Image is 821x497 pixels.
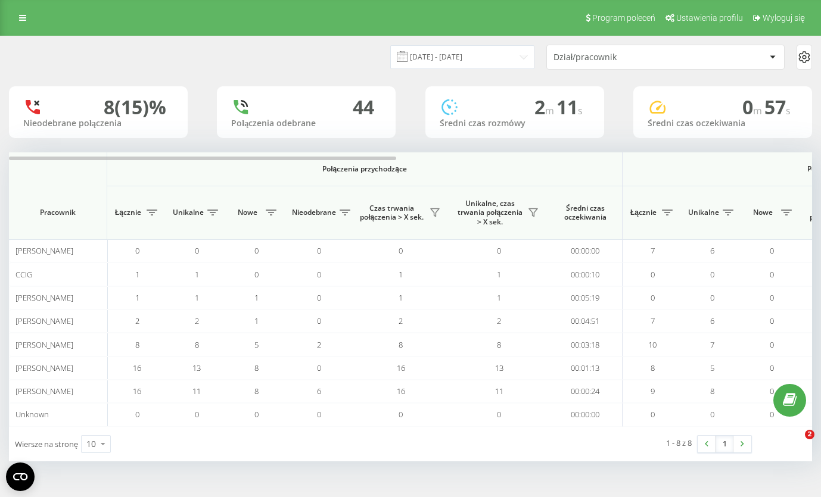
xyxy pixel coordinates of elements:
span: 8 [651,362,655,373]
span: 2 [399,315,403,326]
span: 0 [770,409,774,420]
span: [PERSON_NAME] [15,362,73,373]
span: Wiersze na stronę [15,439,78,449]
span: Czas trwania połączenia > X sek. [357,204,426,222]
span: [PERSON_NAME] [15,315,73,326]
span: 1 [195,292,199,303]
span: 8 [399,339,403,350]
td: 00:05:19 [548,286,623,310]
span: Łącznie [629,208,658,217]
span: 0 [317,409,321,420]
span: Połączenia przychodzące [138,164,591,174]
span: 8 [135,339,139,350]
span: 9 [651,386,655,396]
span: 8 [195,339,199,350]
td: 00:00:00 [548,239,623,262]
span: 0 [710,292,714,303]
div: 1 - 8 z 8 [666,437,692,449]
span: 2 [317,339,321,350]
span: 0 [317,292,321,303]
span: [PERSON_NAME] [15,292,73,303]
span: 1 [254,315,259,326]
span: 0 [770,269,774,280]
span: 0 [770,386,774,396]
span: 0 [317,245,321,256]
span: 13 [192,362,201,373]
span: 2 [534,94,556,120]
span: Unknown [15,409,49,420]
span: 8 [497,339,501,350]
span: 7 [710,339,714,350]
span: 1 [135,292,139,303]
span: 2 [805,430,814,439]
span: 0 [254,245,259,256]
td: 00:03:18 [548,333,623,356]
span: 1 [399,292,403,303]
span: Średni czas oczekiwania [557,204,613,222]
span: 7 [651,245,655,256]
span: m [753,104,764,117]
td: 00:00:00 [548,403,623,426]
span: 0 [497,245,501,256]
span: 16 [397,386,405,396]
span: Nieodebrane [292,208,336,217]
span: 0 [770,339,774,350]
span: s [578,104,583,117]
td: 00:01:13 [548,357,623,380]
td: 00:04:51 [548,310,623,333]
div: 44 [353,96,374,118]
span: 0 [770,292,774,303]
span: 0 [770,245,774,256]
td: 00:00:10 [548,262,623,286]
span: Nowe [748,208,778,217]
span: 0 [317,362,321,373]
span: 11 [495,386,503,396]
span: 0 [651,292,655,303]
div: 8 (15)% [104,96,166,118]
div: Dział/pracownik [553,52,696,62]
span: Pracownik [19,208,97,217]
span: [PERSON_NAME] [15,339,73,350]
span: 7 [651,315,655,326]
span: s [786,104,791,117]
span: [PERSON_NAME] [15,386,73,396]
span: Program poleceń [592,13,655,23]
span: Łącznie [113,208,143,217]
span: Unikalne, czas trwania połączenia > X sek. [456,199,524,227]
div: Średni czas rozmówy [440,118,590,129]
span: 6 [710,245,714,256]
span: 0 [135,409,139,420]
span: 0 [497,409,501,420]
span: CCIG [15,269,32,280]
span: m [545,104,556,117]
span: 0 [195,245,199,256]
span: Wyloguj się [763,13,805,23]
span: 16 [397,362,405,373]
span: 0 [317,315,321,326]
iframe: Intercom live chat [780,430,809,458]
span: 57 [764,94,791,120]
span: 6 [710,315,714,326]
span: 1 [195,269,199,280]
span: 16 [133,386,141,396]
span: 5 [254,339,259,350]
div: Nieodebrane połączenia [23,118,173,129]
span: 0 [770,362,774,373]
span: Nowe [232,208,262,217]
span: 0 [135,245,139,256]
span: 13 [495,362,503,373]
span: 0 [710,409,714,420]
span: 10 [648,339,657,350]
span: Unikalne [688,208,719,217]
span: 0 [254,409,259,420]
span: 11 [192,386,201,396]
span: 8 [710,386,714,396]
a: 1 [716,436,733,452]
div: Połączenia odebrane [231,118,381,129]
div: 10 [86,438,96,450]
span: Ustawienia profilu [676,13,743,23]
div: Średni czas oczekiwania [648,118,798,129]
span: 0 [399,245,403,256]
span: 2 [135,315,139,326]
span: 11 [556,94,583,120]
